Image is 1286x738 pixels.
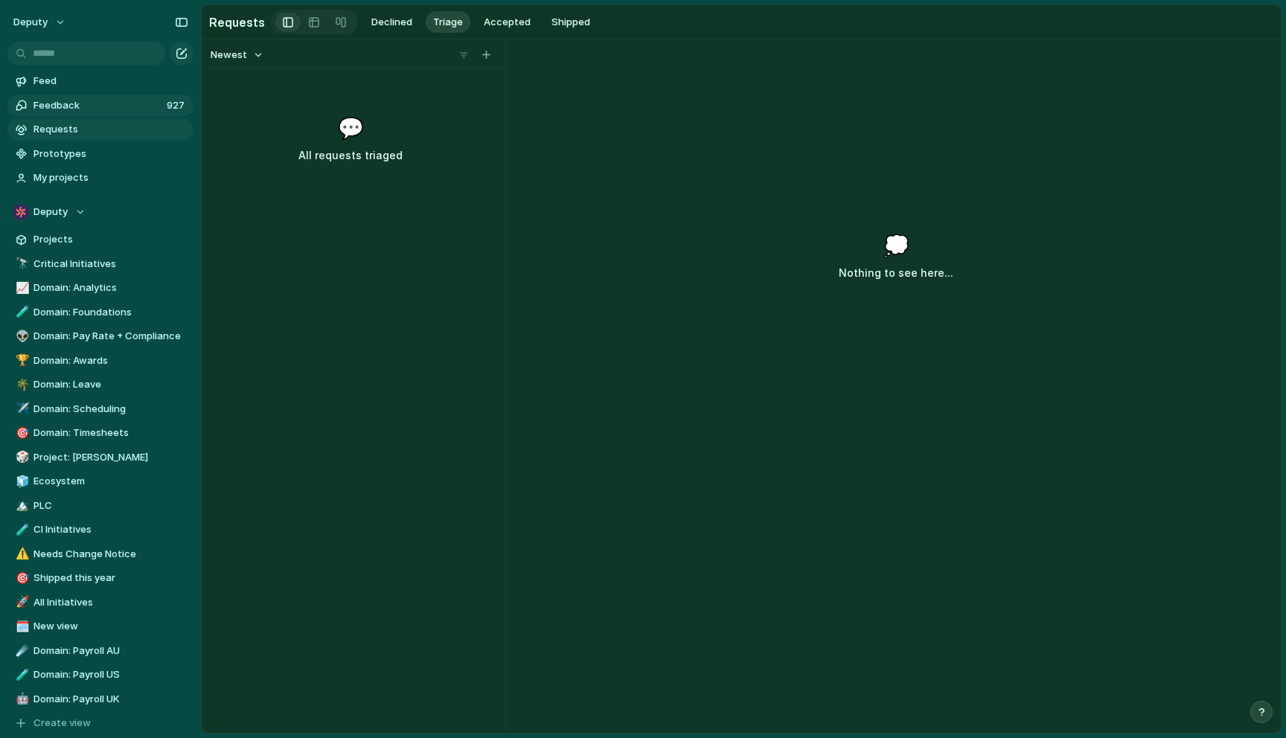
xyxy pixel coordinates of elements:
[33,474,188,489] span: Ecosystem
[16,594,26,611] div: 🚀
[33,595,188,610] span: All Initiatives
[33,571,188,585] span: Shipped this year
[426,11,470,33] button: Triage
[167,98,188,113] span: 927
[7,94,193,117] a: Feedback927
[7,495,193,517] a: 🏔️PLC
[16,618,26,635] div: 🗓️
[7,422,193,444] a: 🎯Domain: Timesheets
[33,667,188,682] span: Domain: Payroll US
[16,545,26,562] div: ⚠️
[7,470,193,492] div: 🧊Ecosystem
[476,11,538,33] button: Accepted
[7,398,193,420] a: ✈️Domain: Scheduling
[16,497,26,514] div: 🏔️
[33,98,162,113] span: Feedback
[33,329,188,344] span: Domain: Pay Rate + Compliance
[13,426,28,440] button: 🎯
[433,15,463,30] span: Triage
[7,591,193,614] a: 🚀All Initiatives
[7,228,193,251] a: Projects
[7,712,193,734] button: Create view
[7,118,193,141] a: Requests
[33,257,188,272] span: Critical Initiatives
[551,15,590,30] span: Shipped
[13,667,28,682] button: 🧪
[7,615,193,638] a: 🗓️New view
[16,376,26,394] div: 🌴
[7,543,193,565] a: ⚠️Needs Change Notice
[13,257,28,272] button: 🔭
[13,644,28,658] button: ☄️
[13,692,28,707] button: 🤖
[13,15,48,30] span: deputy
[13,547,28,562] button: ⚠️
[16,690,26,707] div: 🤖
[13,450,28,465] button: 🎲
[16,425,26,442] div: 🎯
[13,280,28,295] button: 📈
[7,201,193,223] button: Deputy
[484,15,531,30] span: Accepted
[7,567,193,589] a: 🎯Shipped this year
[33,74,188,89] span: Feed
[209,13,265,31] h2: Requests
[13,305,28,320] button: 🧪
[7,277,193,299] a: 📈Domain: Analytics
[7,446,193,469] div: 🎲Project: [PERSON_NAME]
[7,519,193,541] div: 🧪CI Initiatives
[7,301,193,324] div: 🧪Domain: Foundations
[33,232,188,247] span: Projects
[33,522,188,537] span: CI Initiatives
[13,329,28,344] button: 👽
[13,498,28,513] button: 🏔️
[33,305,188,320] span: Domain: Foundations
[13,619,28,634] button: 🗓️
[16,328,26,345] div: 👽
[16,522,26,539] div: 🧪
[7,350,193,372] div: 🏆Domain: Awards
[13,474,28,489] button: 🧊
[7,143,193,165] a: Prototypes
[16,449,26,466] div: 🎲
[16,667,26,684] div: 🧪
[16,400,26,417] div: ✈️
[7,664,193,686] a: 🧪Domain: Payroll US
[208,45,266,65] button: Newest
[33,716,91,731] span: Create view
[13,377,28,392] button: 🌴
[13,402,28,417] button: ✈️
[33,147,188,161] span: Prototypes
[7,640,193,662] a: ☄️Domain: Payroll AU
[7,167,193,189] a: My projects
[33,122,188,137] span: Requests
[883,230,909,261] span: 💭
[7,688,193,710] a: 🤖Domain: Payroll UK
[33,547,188,562] span: Needs Change Notice
[33,205,68,219] span: Deputy
[16,280,26,297] div: 📈
[16,255,26,272] div: 🔭
[33,426,188,440] span: Domain: Timesheets
[364,11,420,33] button: Declined
[33,353,188,368] span: Domain: Awards
[371,15,412,30] span: Declined
[16,473,26,490] div: 🧊
[33,402,188,417] span: Domain: Scheduling
[237,147,464,164] h3: All requests triaged
[544,11,598,33] button: Shipped
[7,325,193,347] a: 👽Domain: Pay Rate + Compliance
[33,692,188,707] span: Domain: Payroll UK
[13,571,28,585] button: 🎯
[13,353,28,368] button: 🏆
